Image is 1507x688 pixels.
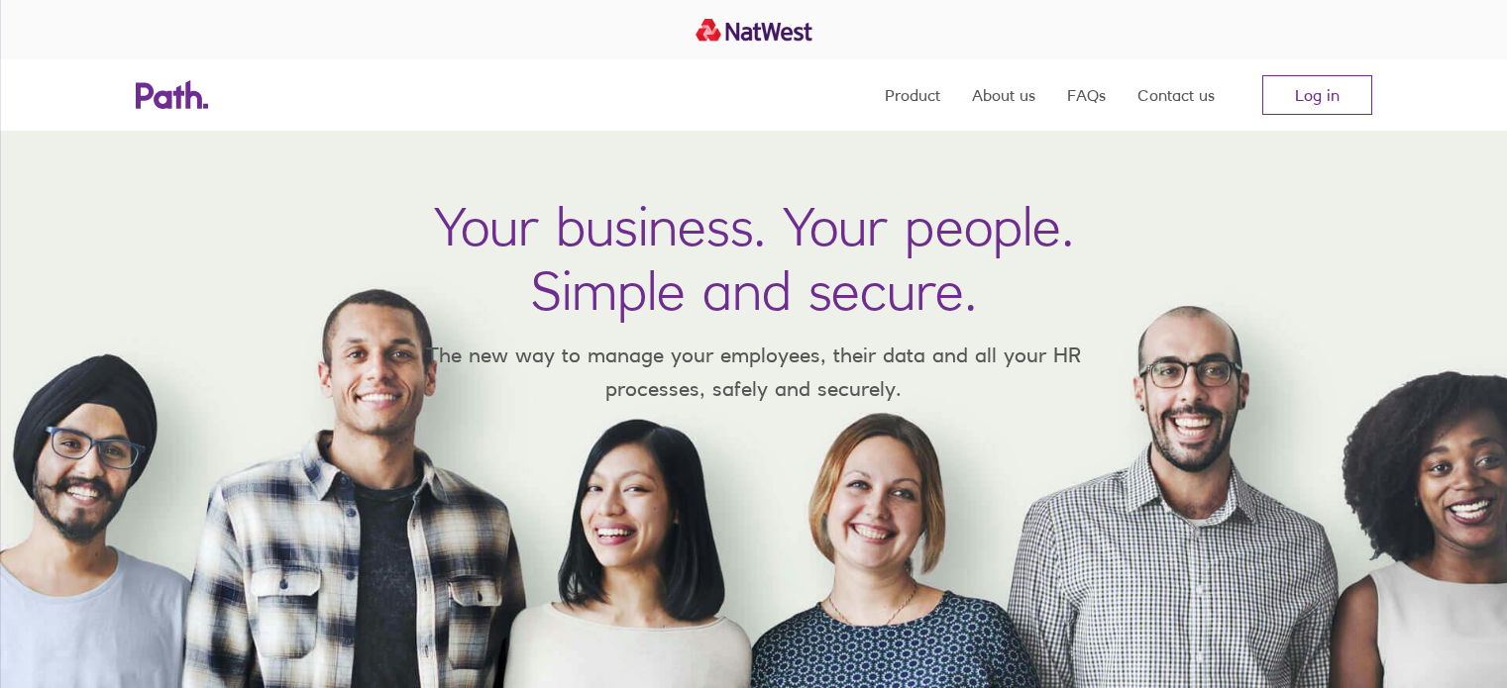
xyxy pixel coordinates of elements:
h1: Your business. Your people. Simple and secure. [434,194,1074,323]
a: About us [972,59,1035,131]
a: FAQs [1067,59,1106,131]
a: Log in [1262,75,1372,115]
a: Product [885,59,940,131]
a: Contact us [1137,59,1215,131]
p: The new way to manage your employees, their data and all your HR processes, safely and securely. [397,339,1111,405]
